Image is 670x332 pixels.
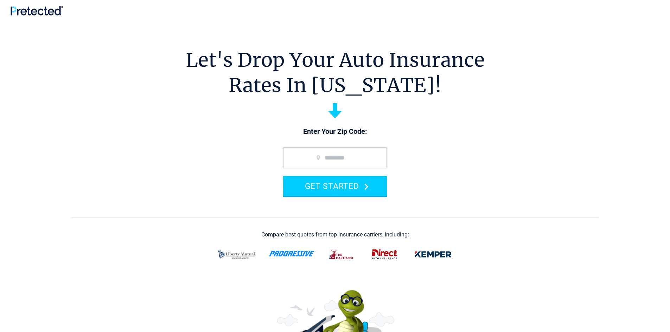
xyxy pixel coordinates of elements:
img: direct [367,245,402,263]
img: progressive [269,251,316,256]
div: Compare best quotes from top insurance carriers, including: [261,232,409,238]
input: zip code [283,147,387,168]
img: liberty [214,245,260,263]
img: kemper [410,245,457,263]
button: GET STARTED [283,176,387,196]
p: Enter Your Zip Code: [276,127,394,137]
img: Pretected Logo [11,6,63,15]
h1: Let's Drop Your Auto Insurance Rates In [US_STATE]! [186,47,485,98]
img: thehartford [324,245,359,263]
